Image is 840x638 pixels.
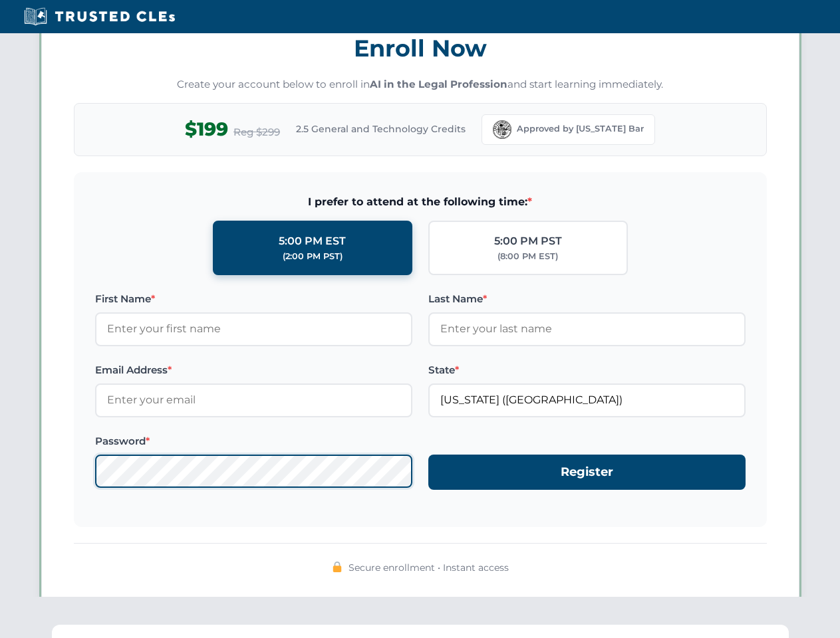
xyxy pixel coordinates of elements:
[95,291,412,307] label: First Name
[497,250,558,263] div: (8:00 PM EST)
[74,77,767,92] p: Create your account below to enroll in and start learning immediately.
[517,122,644,136] span: Approved by [US_STATE] Bar
[370,78,507,90] strong: AI in the Legal Profession
[494,233,562,250] div: 5:00 PM PST
[95,433,412,449] label: Password
[233,124,280,140] span: Reg $299
[349,560,509,575] span: Secure enrollment • Instant access
[185,114,228,144] span: $199
[279,233,346,250] div: 5:00 PM EST
[95,383,412,417] input: Enter your email
[428,312,746,346] input: Enter your last name
[74,27,767,69] h3: Enroll Now
[20,7,179,27] img: Trusted CLEs
[493,120,511,139] img: Florida Bar
[95,362,412,378] label: Email Address
[428,383,746,417] input: Florida (FL)
[296,122,466,136] span: 2.5 General and Technology Credits
[332,562,343,572] img: 🔒
[95,312,412,346] input: Enter your first name
[428,291,746,307] label: Last Name
[283,250,343,263] div: (2:00 PM PST)
[428,455,746,490] button: Register
[428,362,746,378] label: State
[95,193,746,211] span: I prefer to attend at the following time:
